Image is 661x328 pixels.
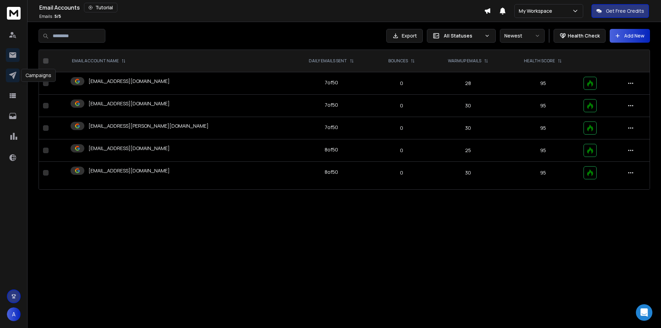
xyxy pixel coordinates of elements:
[388,58,408,64] p: BOUNCES
[568,32,600,39] p: Health Check
[84,3,117,12] button: Tutorial
[7,307,21,321] button: A
[325,146,338,153] div: 8 of 50
[444,32,482,39] p: All Statuses
[39,14,61,19] p: Emails :
[519,8,555,14] p: My Workspace
[325,169,338,176] div: 8 of 50
[506,117,579,139] td: 95
[378,102,426,109] p: 0
[610,29,650,43] button: Add New
[430,117,506,139] td: 30
[325,124,338,131] div: 7 of 50
[506,162,579,184] td: 95
[378,169,426,176] p: 0
[386,29,423,43] button: Export
[500,29,545,43] button: Newest
[506,95,579,117] td: 95
[54,13,61,19] span: 5 / 5
[88,100,170,107] p: [EMAIL_ADDRESS][DOMAIN_NAME]
[325,102,338,108] div: 7 of 50
[88,167,170,174] p: [EMAIL_ADDRESS][DOMAIN_NAME]
[21,69,56,82] div: Campaigns
[325,79,338,86] div: 7 of 50
[88,145,170,152] p: [EMAIL_ADDRESS][DOMAIN_NAME]
[506,72,579,95] td: 95
[524,58,555,64] p: HEALTH SCORE
[591,4,649,18] button: Get Free Credits
[606,8,644,14] p: Get Free Credits
[430,162,506,184] td: 30
[636,304,652,321] div: Open Intercom Messenger
[88,123,209,129] p: [EMAIL_ADDRESS][PERSON_NAME][DOMAIN_NAME]
[309,58,347,64] p: DAILY EMAILS SENT
[448,58,481,64] p: WARMUP EMAILS
[378,147,426,154] p: 0
[554,29,606,43] button: Health Check
[72,58,126,64] div: EMAIL ACCOUNT NAME
[506,139,579,162] td: 95
[430,95,506,117] td: 30
[378,80,426,87] p: 0
[88,78,170,85] p: [EMAIL_ADDRESS][DOMAIN_NAME]
[378,125,426,131] p: 0
[430,72,506,95] td: 28
[39,3,484,12] div: Email Accounts
[430,139,506,162] td: 25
